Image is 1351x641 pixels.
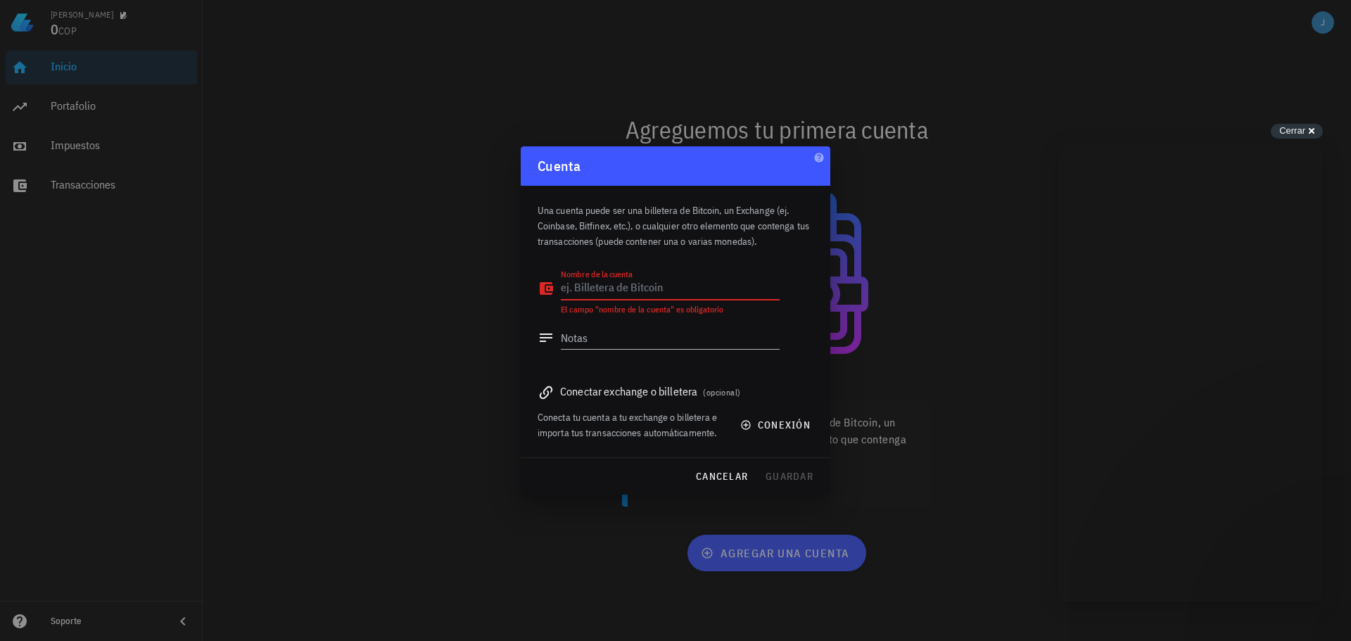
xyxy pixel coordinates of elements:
button: conexión [732,412,822,438]
span: Cerrar [1279,125,1305,136]
div: Una cuenta puede ser una billetera de Bitcoin, un Exchange (ej. Coinbase, Bitfinex, etc.), o cual... [538,186,813,258]
span: (opcional) [703,387,740,398]
div: El campo "nombre de la cuenta" es obligatorio [561,305,780,314]
button: Cerrar [1271,124,1323,139]
label: Nombre de la cuenta [561,269,633,279]
div: Conecta tu cuenta a tu exchange o billetera e importa tus transacciones automáticamente. [538,410,723,440]
iframe: Help Scout Beacon - Live Chat, Contact Form, and Knowledge Base [1059,145,1323,602]
button: cancelar [690,464,754,489]
div: Conectar exchange o billetera [538,381,813,401]
div: Cuenta [521,146,830,186]
span: cancelar [695,470,748,483]
span: conexión [743,419,811,431]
